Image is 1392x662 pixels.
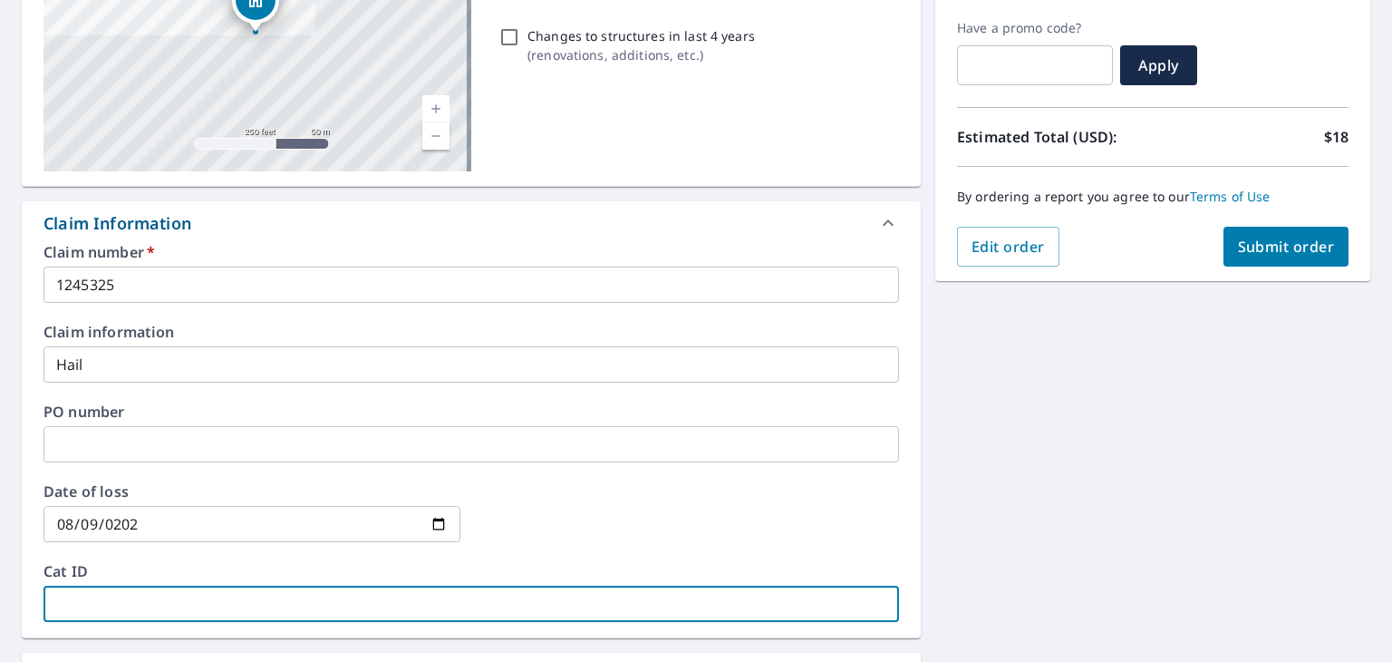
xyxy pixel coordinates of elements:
label: PO number [43,404,899,419]
span: Submit order [1238,237,1335,257]
p: ( renovations, additions, etc. ) [527,45,755,64]
label: Cat ID [43,564,899,579]
p: Changes to structures in last 4 years [527,26,755,45]
div: Claim Information [43,211,191,236]
p: $18 [1324,126,1348,148]
p: Estimated Total (USD): [957,126,1153,148]
a: Current Level 17, Zoom In [422,95,449,122]
label: Date of loss [43,484,460,499]
div: Claim Information [22,201,921,245]
button: Edit order [957,227,1059,267]
a: Terms of Use [1190,188,1271,205]
label: Have a promo code? [957,20,1113,36]
label: Claim number [43,245,899,259]
button: Apply [1120,45,1197,85]
span: Apply [1135,55,1183,75]
a: Current Level 17, Zoom Out [422,122,449,150]
span: Edit order [971,237,1045,257]
p: By ordering a report you agree to our [957,189,1348,205]
label: Claim information [43,325,899,339]
button: Submit order [1223,227,1349,267]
